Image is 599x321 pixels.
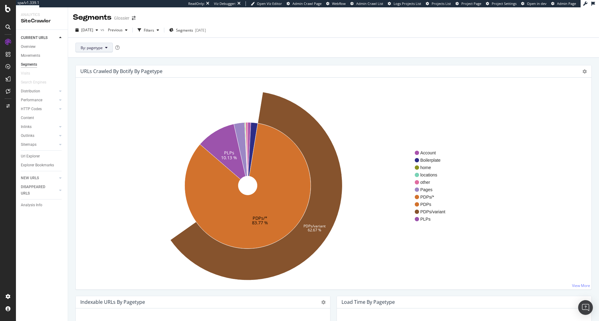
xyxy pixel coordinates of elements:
div: Glossier [114,15,129,21]
text: 83.77 % [252,220,268,226]
text: PDPs/* [253,215,267,221]
a: Admin Crawl List [350,1,383,6]
div: Movements [21,52,40,59]
a: HTTP Codes [21,106,57,112]
text: 10.13 % [221,155,237,160]
a: DISAPPEARED URLS [21,184,57,197]
a: Open Viz Editor [251,1,282,6]
div: Distribution [21,88,40,95]
span: Project Settings [492,1,517,6]
div: Filters [144,28,154,33]
a: Project Settings [486,1,517,6]
button: By: pagetype [75,43,113,52]
div: Open Intercom Messenger [578,300,593,315]
a: View More [572,283,590,288]
a: Performance [21,97,57,103]
span: Project Page [461,1,481,6]
span: other [420,179,445,185]
span: Webflow [332,1,346,6]
text: PDPs/variant [303,223,326,229]
a: Project Page [456,1,481,6]
div: Outlinks [21,133,34,139]
button: Segments[DATE] [167,25,208,35]
i: Options [321,300,326,304]
div: Search Engines [21,79,46,86]
div: NEW URLS [21,175,39,181]
div: Sitemaps [21,141,36,148]
span: Projects List [432,1,451,6]
span: Open in dev [527,1,547,6]
a: Url Explorer [21,153,63,160]
span: 2025 Sep. 26th [81,27,93,33]
span: PDPs/* [420,194,445,200]
span: PDPs [420,201,445,207]
span: Account [420,150,445,156]
a: CURRENT URLS [21,35,57,41]
a: Admin Page [551,1,576,6]
div: Analytics [21,12,63,17]
span: Logs Projects List [394,1,421,6]
div: Overview [21,44,36,50]
div: SiteCrawler [21,17,63,25]
span: PLPs [420,216,445,222]
i: Options [582,69,587,74]
a: Outlinks [21,133,57,139]
span: Previous [105,27,123,33]
a: Analysis Info [21,202,63,208]
button: Filters [135,25,162,35]
text: 62.67 % [308,227,321,233]
a: Segments [21,61,63,68]
a: Explorer Bookmarks [21,162,63,168]
div: Url Explorer [21,153,40,160]
a: Projects List [426,1,451,6]
div: [DATE] [195,28,206,33]
div: Segments [21,61,37,68]
div: Content [21,115,34,121]
span: locations [420,172,445,178]
div: DISAPPEARED URLS [21,184,52,197]
div: ReadOnly: [188,1,205,6]
a: Movements [21,52,63,59]
a: Admin Crawl Page [287,1,322,6]
a: Logs Projects List [388,1,421,6]
div: Explorer Bookmarks [21,162,54,168]
a: Search Engines [21,79,52,86]
a: Sitemaps [21,141,57,148]
a: Webflow [326,1,346,6]
span: PDPs/variant [420,209,445,215]
a: Overview [21,44,63,50]
a: NEW URLS [21,175,57,181]
span: Open Viz Editor [257,1,282,6]
div: Performance [21,97,42,103]
span: By: pagetype [81,45,103,50]
text: PLPs [224,150,234,156]
a: Inlinks [21,124,57,130]
span: Admin Crawl Page [292,1,322,6]
span: Admin Page [557,1,576,6]
div: Analysis Info [21,202,42,208]
div: Visits [21,70,30,77]
span: Pages [420,187,445,193]
div: arrow-right-arrow-left [132,16,135,20]
a: Open in dev [521,1,547,6]
span: Segments [176,28,193,33]
div: Segments [73,12,112,23]
h4: URLs Crawled By Botify By pagetype [80,67,162,75]
div: CURRENT URLS [21,35,48,41]
h4: Indexable URLs by pagetype [80,298,145,306]
button: [DATE] [73,25,101,35]
a: Content [21,115,63,121]
a: Distribution [21,88,57,95]
div: Inlinks [21,124,32,130]
span: Admin Crawl List [356,1,383,6]
span: Boilerplate [420,157,445,163]
div: Viz Debugger: [214,1,236,6]
a: Visits [21,70,36,77]
span: home [420,164,445,171]
h4: Load Time by pagetype [341,298,395,306]
button: Previous [105,25,130,35]
span: vs [101,27,105,32]
div: HTTP Codes [21,106,42,112]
